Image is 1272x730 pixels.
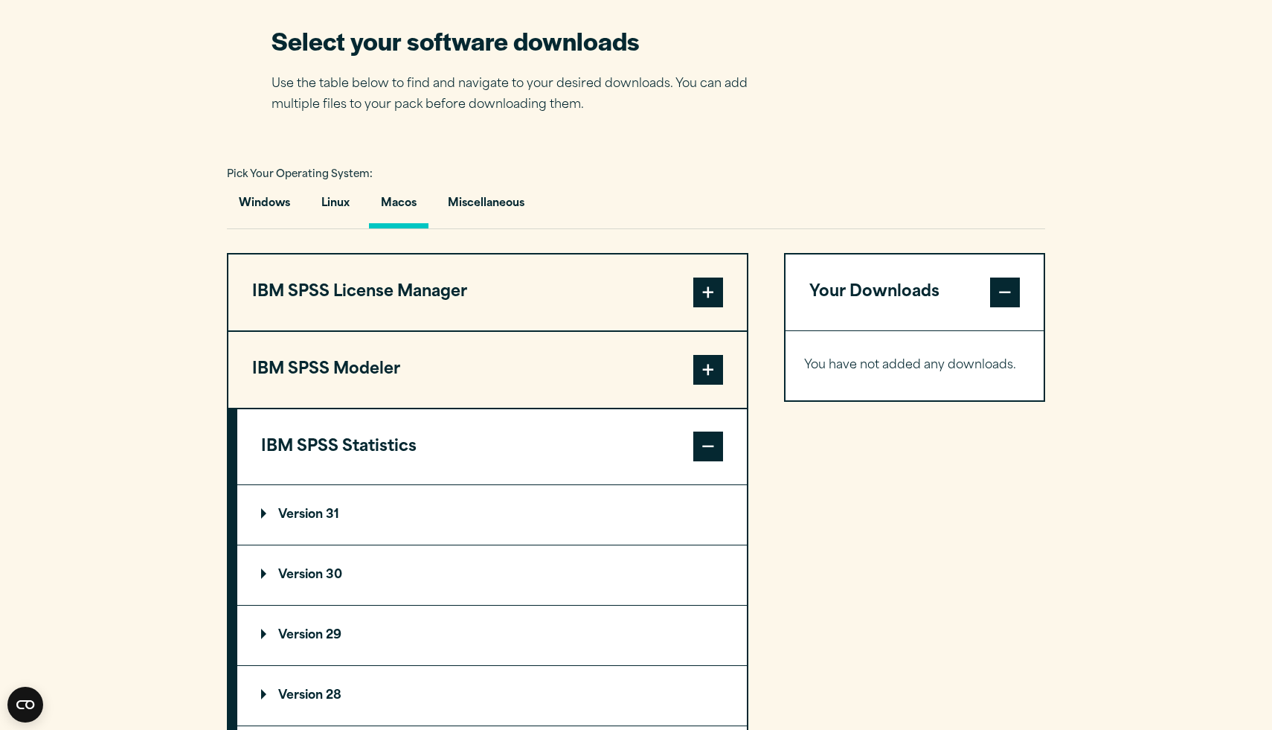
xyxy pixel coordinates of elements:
[436,186,536,228] button: Miscellaneous
[237,485,747,545] summary: Version 31
[237,545,747,605] summary: Version 30
[228,332,747,408] button: IBM SPSS Modeler
[261,569,342,581] p: Version 30
[272,74,770,117] p: Use the table below to find and navigate to your desired downloads. You can add multiple files to...
[261,509,339,521] p: Version 31
[804,355,1025,377] p: You have not added any downloads.
[786,254,1044,330] button: Your Downloads
[369,186,428,228] button: Macos
[237,606,747,665] summary: Version 29
[309,186,362,228] button: Linux
[272,24,770,57] h2: Select your software downloads
[228,254,747,330] button: IBM SPSS License Manager
[261,690,341,702] p: Version 28
[227,186,302,228] button: Windows
[7,687,43,723] button: Open CMP widget
[786,330,1044,400] div: Your Downloads
[237,666,747,726] summary: Version 28
[237,409,747,485] button: IBM SPSS Statistics
[261,630,341,641] p: Version 29
[227,170,373,179] span: Pick Your Operating System:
